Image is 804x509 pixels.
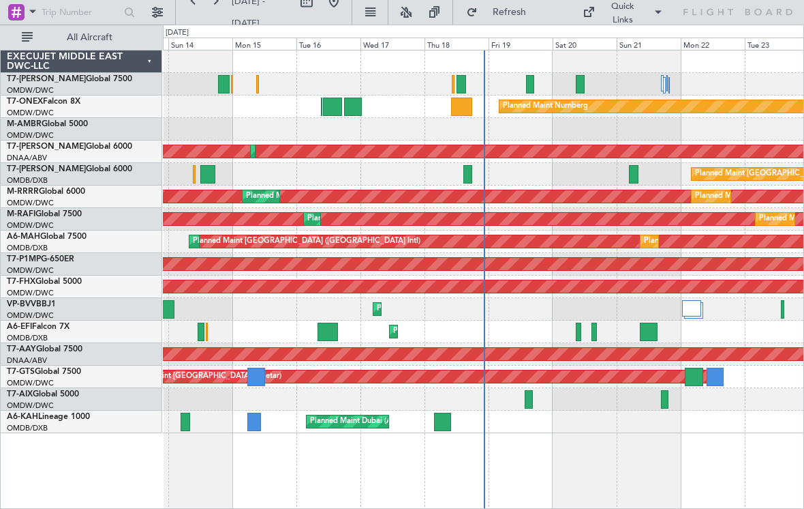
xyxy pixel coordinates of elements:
div: Mon 15 [232,38,296,50]
div: Planned Maint [GEOGRAPHIC_DATA] ([GEOGRAPHIC_DATA] Intl) [193,231,420,252]
button: All Aircraft [15,27,148,48]
span: T7-ONEX [7,98,43,106]
a: OMDW/DWC [7,378,54,388]
a: OMDB/DXB [7,423,48,433]
a: M-RAFIGlobal 7500 [7,210,82,218]
button: Refresh [460,1,542,23]
div: Mon 22 [681,38,745,50]
div: Planned Maint Dubai (Al Maktoum Intl) [254,141,388,162]
a: T7-P1MPG-650ER [7,255,74,263]
span: M-RAFI [7,210,35,218]
div: Sun 14 [168,38,232,50]
a: T7-[PERSON_NAME]Global 7500 [7,75,132,83]
a: T7-[PERSON_NAME]Global 6000 [7,165,132,173]
a: T7-AAYGlobal 7500 [7,345,82,353]
a: OMDW/DWC [7,401,54,411]
div: Planned Maint Dubai (Al Maktoum Intl) [246,186,380,207]
span: VP-BVV [7,300,36,308]
div: Tue 16 [296,38,360,50]
a: M-RRRRGlobal 6000 [7,188,85,196]
a: DNAA/ABV [7,153,47,163]
span: A6-MAH [7,233,40,241]
a: T7-ONEXFalcon 8X [7,98,80,106]
input: Trip Number [42,2,120,23]
div: Planned Maint Dubai (Al Maktoum Intl) [307,209,442,229]
a: VP-BVVBBJ1 [7,300,56,308]
a: M-AMBRGlobal 5000 [7,120,88,128]
a: OMDW/DWC [7,288,54,298]
span: T7-AIX [7,390,33,398]
span: T7-FHX [7,278,35,286]
div: Wed 17 [360,38,424,50]
span: Refresh [480,8,538,17]
a: OMDW/DWC [7,310,54,321]
div: Planned Maint Dubai (Al Maktoum Intl) [310,411,444,432]
a: OMDB/DXB [7,175,48,186]
span: All Aircraft [35,33,144,42]
span: T7-P1MP [7,255,41,263]
div: AOG Maint [GEOGRAPHIC_DATA] (Seletar) [132,366,281,387]
span: T7-AAY [7,345,36,353]
div: [DATE] [166,27,189,39]
a: A6-MAHGlobal 7500 [7,233,87,241]
a: A6-KAHLineage 1000 [7,413,90,421]
div: Planned Maint [GEOGRAPHIC_DATA] ([GEOGRAPHIC_DATA]) [393,321,608,342]
button: Quick Links [576,1,670,23]
span: M-AMBR [7,120,42,128]
div: Sun 21 [617,38,681,50]
a: OMDB/DXB [7,333,48,343]
a: OMDW/DWC [7,220,54,231]
div: Planned Maint Dubai (Al Maktoum Intl) [377,299,511,319]
div: Sat 20 [553,38,617,50]
a: OMDB/DXB [7,243,48,253]
a: OMDW/DWC [7,130,54,141]
span: T7-[PERSON_NAME] [7,75,86,83]
span: T7-[PERSON_NAME] [7,143,86,151]
a: OMDW/DWC [7,108,54,118]
a: OMDW/DWC [7,198,54,208]
a: T7-[PERSON_NAME]Global 6000 [7,143,132,151]
a: OMDW/DWC [7,85,54,96]
span: T7-[PERSON_NAME] [7,165,86,173]
div: Fri 19 [489,38,553,50]
a: DNAA/ABV [7,355,47,366]
a: T7-FHXGlobal 5000 [7,278,82,286]
div: Planned Maint Nurnberg [503,96,588,117]
span: A6-EFI [7,323,32,331]
a: A6-EFIFalcon 7X [7,323,69,331]
span: A6-KAH [7,413,38,421]
a: OMDW/DWC [7,265,54,276]
a: T7-GTSGlobal 7500 [7,368,81,376]
a: T7-AIXGlobal 5000 [7,390,79,398]
span: T7-GTS [7,368,35,376]
span: M-RRRR [7,188,39,196]
div: Thu 18 [424,38,489,50]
